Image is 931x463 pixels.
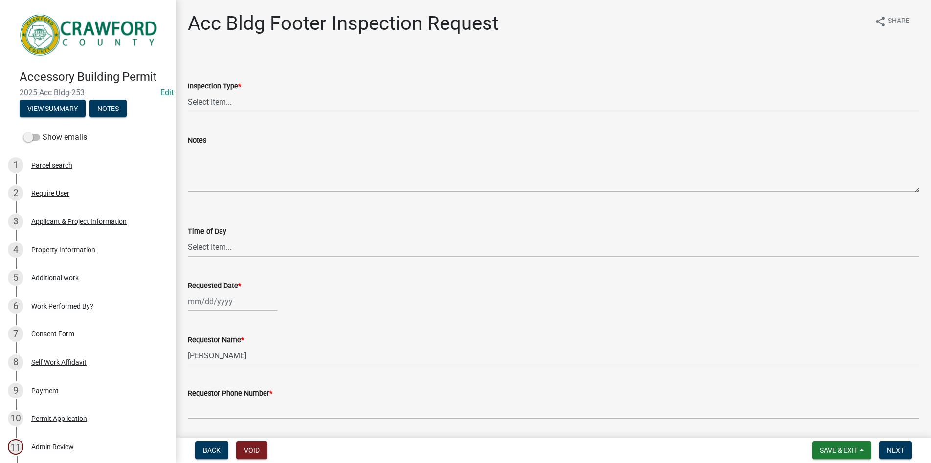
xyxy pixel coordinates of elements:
label: Requestor Phone Number [188,390,272,397]
span: 2025-Acc Bldg-253 [20,88,156,97]
div: Require User [31,190,69,197]
div: 11 [8,439,23,455]
button: View Summary [20,100,86,117]
div: Consent Form [31,331,74,337]
div: Additional work [31,274,79,281]
button: Back [195,441,228,459]
wm-modal-confirm: Edit Application Number [160,88,174,97]
a: Edit [160,88,174,97]
label: Requestor Name [188,337,244,344]
span: Save & Exit [820,446,858,454]
button: Save & Exit [812,441,871,459]
div: 2 [8,185,23,201]
label: Notes [188,137,206,144]
div: 3 [8,214,23,229]
div: 4 [8,242,23,258]
h1: Acc Bldg Footer Inspection Request [188,12,499,35]
label: Time of Day [188,228,226,235]
div: Property Information [31,246,95,253]
div: Self Work Affidavit [31,359,87,366]
label: Show emails [23,132,87,143]
input: mm/dd/yyyy [188,291,277,311]
span: Back [203,446,221,454]
div: 5 [8,270,23,286]
div: Parcel search [31,162,72,169]
button: Notes [89,100,127,117]
div: 1 [8,157,23,173]
img: Crawford County, Georgia [20,10,160,60]
button: Next [879,441,912,459]
wm-modal-confirm: Summary [20,105,86,113]
button: Void [236,441,267,459]
wm-modal-confirm: Notes [89,105,127,113]
h4: Accessory Building Permit [20,70,168,84]
div: Admin Review [31,443,74,450]
label: Requested Date [188,283,241,289]
button: shareShare [866,12,917,31]
div: Applicant & Project Information [31,218,127,225]
label: Inspection Type [188,83,241,90]
div: 9 [8,383,23,398]
span: Share [888,16,909,27]
i: share [874,16,886,27]
div: 7 [8,326,23,342]
span: Next [887,446,904,454]
div: Work Performed By? [31,303,93,309]
div: 6 [8,298,23,314]
div: Permit Application [31,415,87,422]
div: 8 [8,354,23,370]
div: Payment [31,387,59,394]
div: 10 [8,411,23,426]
